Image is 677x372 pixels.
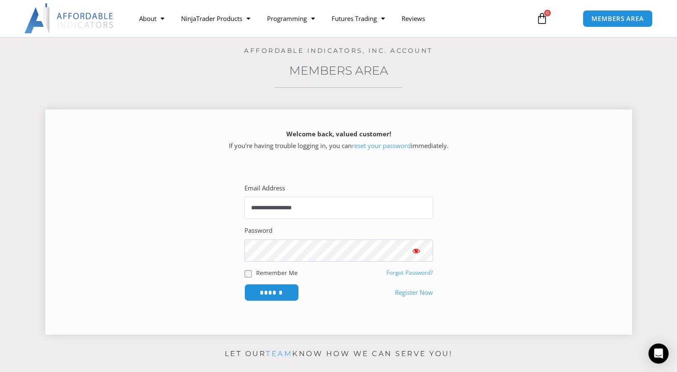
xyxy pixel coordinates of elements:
[244,182,285,194] label: Email Address
[591,16,644,22] span: MEMBERS AREA
[244,225,272,237] label: Password
[259,9,323,28] a: Programming
[45,347,632,361] p: Let our know how we can serve you!
[173,9,259,28] a: NinjaTrader Products
[352,141,411,150] a: reset your password
[386,269,433,276] a: Forgot Password?
[583,10,653,27] a: MEMBERS AREA
[395,287,433,299] a: Register Now
[60,128,617,152] p: If you’re having trouble logging in, you can immediately.
[399,239,433,262] button: Show password
[131,9,527,28] nav: Menu
[544,10,551,16] span: 0
[323,9,393,28] a: Futures Trading
[648,343,669,364] div: Open Intercom Messenger
[24,3,114,34] img: LogoAI | Affordable Indicators – NinjaTrader
[266,349,292,358] a: team
[244,47,433,55] a: Affordable Indicators, Inc. Account
[256,268,298,277] label: Remember Me
[286,130,391,138] strong: Welcome back, valued customer!
[289,63,388,78] a: Members Area
[524,6,560,31] a: 0
[393,9,433,28] a: Reviews
[131,9,173,28] a: About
